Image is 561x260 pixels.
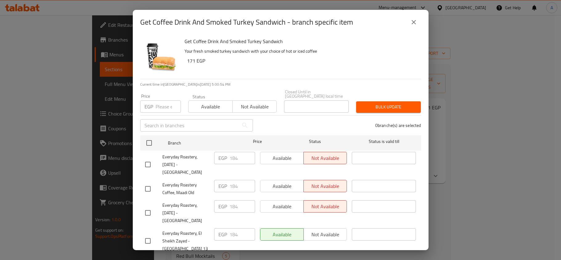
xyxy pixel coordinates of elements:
[361,103,416,111] span: Bulk update
[144,103,153,110] p: EGP
[356,101,421,113] button: Bulk update
[162,181,209,197] span: Everyday Roastery Coffee, Maadi Old
[375,122,421,128] p: 0 branche(s) are selected
[162,230,209,253] span: Everyday Roastery, El Sheikh Zayed - [GEOGRAPHIC_DATA] 13
[156,100,181,113] input: Please enter price
[232,100,277,113] button: Not available
[230,152,255,164] input: Please enter price
[168,139,232,147] span: Branch
[185,37,416,46] h6: Get Coffee Drink And Smoked Turkey Sandwich
[140,37,180,76] img: Get Coffee Drink And Smoked Turkey Sandwich
[140,17,353,27] h2: Get Coffee Drink And Smoked Turkey Sandwich - branch specific item
[230,228,255,241] input: Please enter price
[237,138,278,145] span: Price
[218,231,227,238] p: EGP
[406,15,421,30] button: close
[140,82,421,87] p: Current time in [GEOGRAPHIC_DATA] is [DATE] 5:00:54 PM
[191,102,230,111] span: Available
[283,138,347,145] span: Status
[162,153,209,176] span: Everyday Roastery, [DATE] - [GEOGRAPHIC_DATA]
[188,100,233,113] button: Available
[162,201,209,225] span: Everyday Roastery, [DATE] - [GEOGRAPHIC_DATA]
[187,56,416,65] h6: 171 EGP
[235,102,274,111] span: Not available
[352,138,416,145] span: Status is valid till
[218,203,227,210] p: EGP
[218,154,227,162] p: EGP
[230,180,255,192] input: Please enter price
[230,200,255,213] input: Please enter price
[218,182,227,190] p: EGP
[140,119,239,132] input: Search in branches
[185,47,416,55] p: Your fresh smoked turkey sandwich with your choice of hot or iced coffee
